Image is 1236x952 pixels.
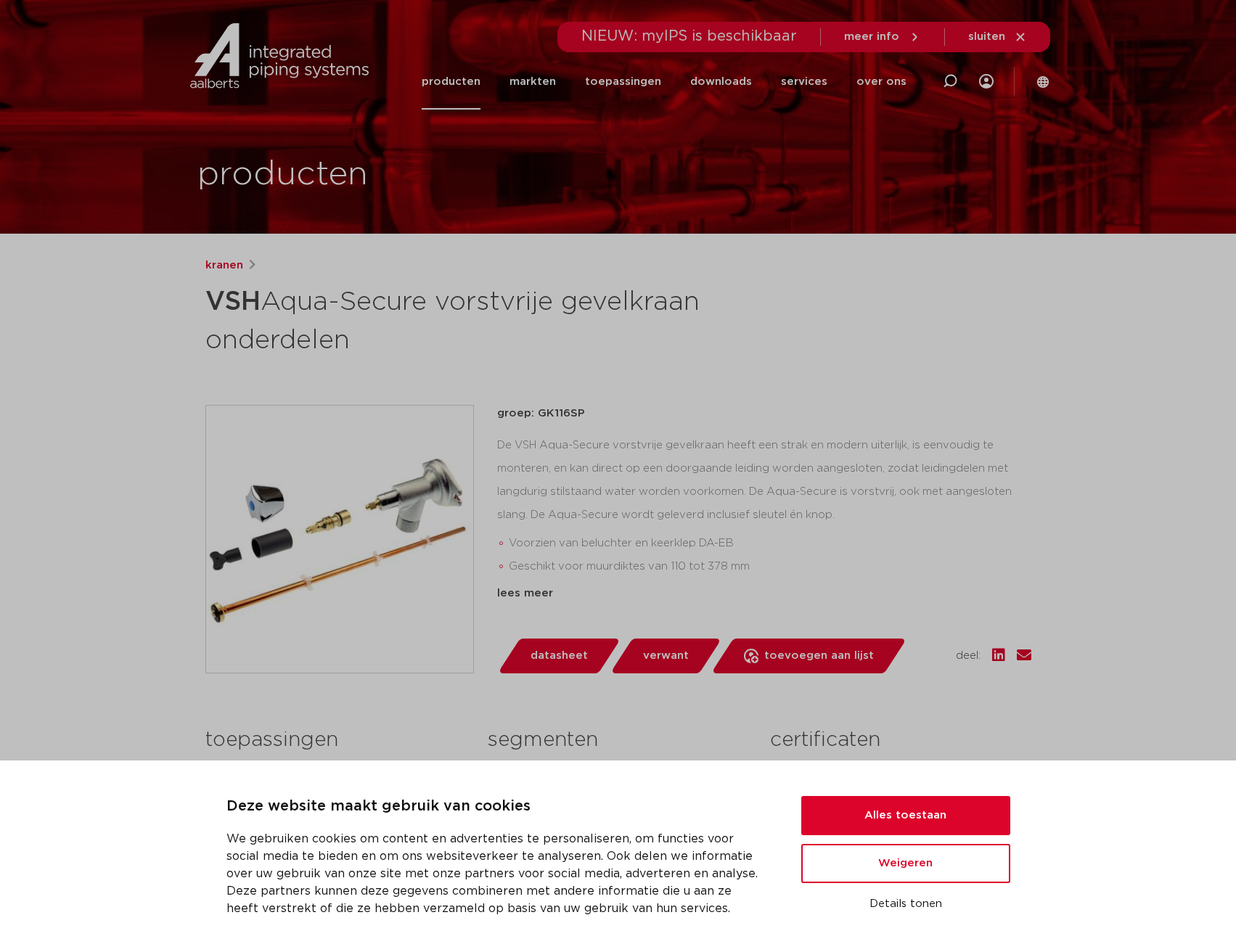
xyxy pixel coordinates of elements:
button: Alles toestaan [801,796,1010,835]
span: deel: [956,647,981,665]
div: lees meer [497,585,1031,602]
div: De VSH Aqua-Secure vorstvrije gevelkraan heeft een strak en modern uiterlijk, is eenvoudig te mon... [497,434,1031,579]
a: downloads [690,54,752,110]
img: Product Image for VSH Aqua-Secure vorstvrije gevelkraan onderdelen [206,406,473,673]
a: kranen [205,257,243,274]
a: markten [509,54,556,110]
p: groep: GK116SP [497,405,1031,422]
strong: VSH [205,289,261,315]
span: datasheet [531,644,588,668]
li: Geschikt voor muurdiktes van 110 tot 378 mm [509,555,1031,578]
h1: producten [197,152,368,198]
a: services [781,54,827,110]
button: Weigeren [801,844,1010,883]
button: Details tonen [801,892,1010,916]
a: producten [422,54,480,110]
a: sluiten [968,30,1027,44]
a: toepassingen [585,54,661,110]
p: We gebruiken cookies om content en advertenties te personaliseren, om functies voor social media ... [226,830,766,917]
a: datasheet [497,639,621,673]
span: meer info [844,31,899,42]
h3: certificaten [770,726,1031,755]
p: Deze website maakt gebruik van cookies [226,795,766,818]
h3: segmenten [488,726,748,755]
a: verwant [610,639,721,673]
span: toevoegen aan lijst [764,644,874,668]
span: sluiten [968,31,1005,42]
span: NIEUW: myIPS is beschikbaar [581,29,797,44]
span: verwant [643,644,689,668]
li: Voorzien van beluchter en keerklep DA-EB [509,532,1031,555]
nav: Menu [422,54,906,110]
h1: Aqua-Secure vorstvrije gevelkraan onderdelen [205,280,750,358]
a: over ons [856,54,906,110]
h3: toepassingen [205,726,466,755]
a: meer info [844,30,921,44]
